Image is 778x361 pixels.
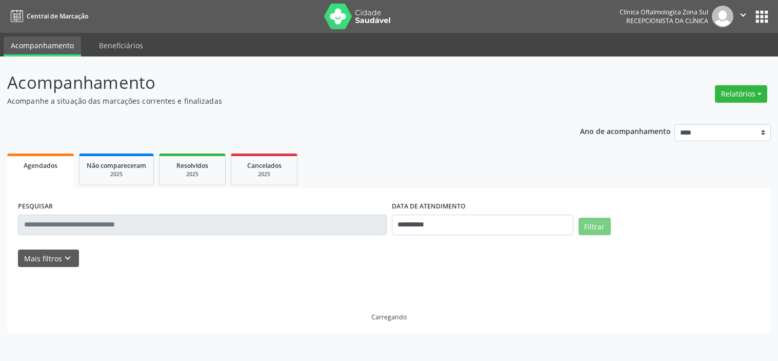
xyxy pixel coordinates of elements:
[7,96,542,106] p: Acompanhe a situação das marcações correntes e finalizadas
[62,253,73,264] i: keyboard_arrow_down
[92,36,150,54] a: Beneficiários
[578,218,611,235] button: Filtrar
[626,16,708,25] span: Recepcionista da clínica
[733,6,753,27] button: 
[7,8,88,25] a: Central de Marcação
[4,36,81,56] a: Acompanhamento
[18,199,53,215] label: PESQUISAR
[580,124,671,137] p: Ano de acompanhamento
[737,9,749,21] i: 
[712,6,733,27] img: img
[24,161,57,170] span: Agendados
[87,161,146,170] span: Não compareceram
[87,170,146,178] div: 2025
[176,161,208,170] span: Resolvidos
[715,85,767,103] button: Relatórios
[238,170,290,178] div: 2025
[167,170,218,178] div: 2025
[392,199,466,215] label: DATA DE ATENDIMENTO
[371,313,407,321] div: Carregando
[620,8,708,16] div: Clinica Oftalmologica Zona Sul
[7,70,542,96] p: Acompanhamento
[753,8,771,26] button: apps
[18,250,79,268] button: Mais filtroskeyboard_arrow_down
[27,12,88,21] span: Central de Marcação
[247,161,282,170] span: Cancelados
